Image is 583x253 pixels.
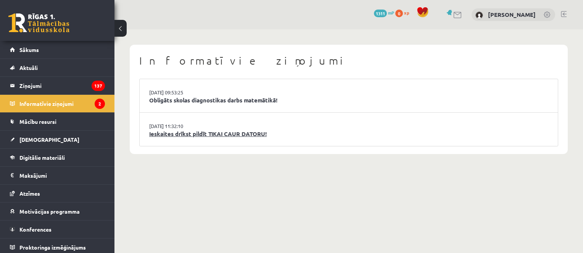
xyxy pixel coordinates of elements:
[10,203,105,220] a: Motivācijas programma
[95,99,105,109] i: 2
[10,95,105,112] a: Informatīvie ziņojumi2
[488,11,536,18] a: [PERSON_NAME]
[10,59,105,76] a: Aktuāli
[19,46,39,53] span: Sākums
[19,136,79,143] span: [DEMOGRAPHIC_DATA]
[19,167,105,184] legend: Maksājumi
[149,122,206,130] a: [DATE] 11:32:10
[19,226,52,233] span: Konferences
[19,208,80,215] span: Motivācijas programma
[10,41,105,58] a: Sākums
[374,10,387,17] span: 1311
[10,113,105,130] a: Mācību resursi
[475,11,483,19] img: Daniela Līna Petrova
[149,96,548,105] a: Obligāts skolas diagnostikas darbs matemātikā!
[8,13,69,32] a: Rīgas 1. Tālmācības vidusskola
[19,154,65,161] span: Digitālie materiāli
[395,10,403,17] span: 0
[10,131,105,148] a: [DEMOGRAPHIC_DATA]
[404,10,409,16] span: xp
[388,10,394,16] span: mP
[19,190,40,197] span: Atzīmes
[10,167,105,184] a: Maksājumi
[19,77,105,94] legend: Ziņojumi
[10,149,105,166] a: Digitālie materiāli
[149,130,548,138] a: Ieskaites drīkst pildīt TIKAI CAUR DATORU!
[374,10,394,16] a: 1311 mP
[10,221,105,238] a: Konferences
[19,95,105,112] legend: Informatīvie ziņojumi
[10,185,105,202] a: Atzīmes
[19,244,86,251] span: Proktoringa izmēģinājums
[139,54,558,67] h1: Informatīvie ziņojumi
[149,89,206,96] a: [DATE] 09:53:25
[19,64,38,71] span: Aktuāli
[395,10,413,16] a: 0 xp
[19,118,56,125] span: Mācību resursi
[10,77,105,94] a: Ziņojumi137
[92,81,105,91] i: 137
